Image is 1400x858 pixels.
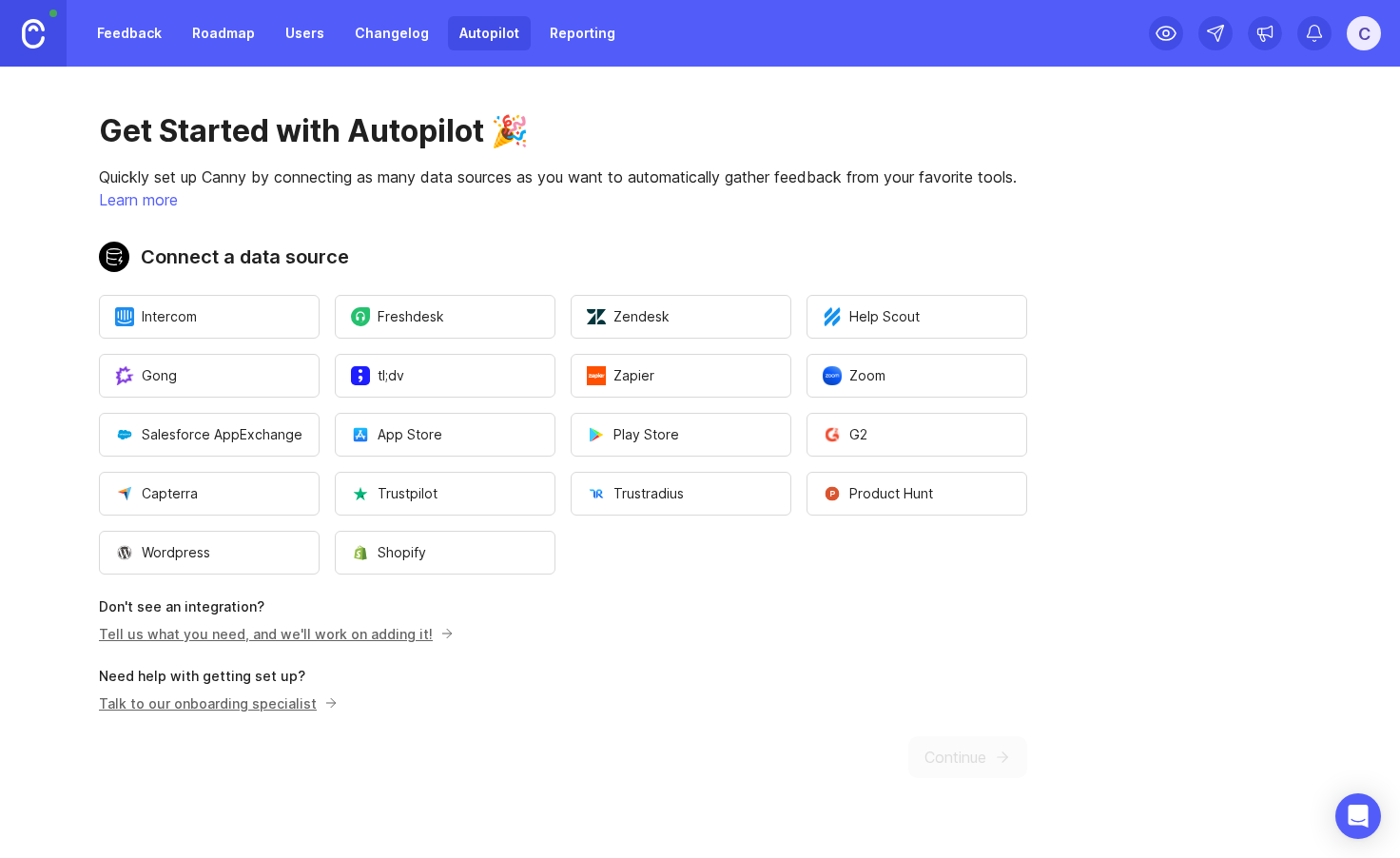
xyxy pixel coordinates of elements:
button: Open a modal to start the flow of installing tl;dv. [335,354,555,398]
div: Open Intercom Messenger [1335,793,1381,839]
button: C [1347,16,1381,50]
span: Trustpilot [351,484,437,503]
p: Don't see an integration? [99,597,1027,616]
button: Open a modal to start the flow of installing Wordpress. [99,531,320,575]
button: Open a modal to start the flow of installing Trustpilot. [335,472,555,516]
button: Open a modal to start the flow of installing Intercom. [99,295,320,339]
span: Zendesk [587,307,670,326]
button: Open a modal to start the flow of installing Zoom. [807,354,1027,398]
span: Capterra [115,484,198,503]
button: Open a modal to start the flow of installing Trustradius. [571,472,791,516]
button: Open a modal to start the flow of installing Zapier. [571,354,791,398]
button: Talk to our onboarding specialist [99,693,339,713]
p: Need help with getting set up? [99,667,1027,686]
a: Tell us what you need, and we'll work on adding it! [99,626,448,642]
p: Quickly set up Canny by connecting as many data sources as you want to automatically gather feedb... [99,166,1027,188]
button: Open a modal to start the flow of installing Zendesk. [571,295,791,339]
button: Open a modal to start the flow of installing Product Hunt. [807,472,1027,516]
span: Wordpress [115,543,210,562]
span: Zapier [587,366,654,385]
span: Intercom [115,307,197,326]
span: Trustradius [587,484,684,503]
span: Salesforce AppExchange [115,425,302,444]
h1: Get Started with Autopilot 🎉 [99,112,1027,150]
span: Play Store [587,425,679,444]
a: Autopilot [448,16,531,50]
span: tl;dv [351,366,404,385]
a: Users [274,16,336,50]
span: Product Hunt [823,484,933,503]
span: Freshdesk [351,307,444,326]
span: Help Scout [823,307,920,326]
button: Open a modal to start the flow of installing Shopify. [335,531,555,575]
button: Open a modal to start the flow of installing G2. [807,413,1027,457]
a: Feedback [86,16,173,50]
button: Open a modal to start the flow of installing Play Store. [571,413,791,457]
span: App Store [351,425,442,444]
button: Open a modal to start the flow of installing Help Scout. [807,295,1027,339]
span: Zoom [823,366,885,385]
span: Shopify [351,543,426,562]
a: Changelog [343,16,440,50]
span: G2 [823,425,867,444]
button: Open a modal to start the flow of installing App Store. [335,413,555,457]
img: Canny Home [22,19,45,49]
button: Open a modal to start the flow of installing Gong. [99,354,320,398]
a: Roadmap [181,16,266,50]
a: Reporting [538,16,627,50]
button: Open a modal to start the flow of installing Freshdesk. [335,295,555,339]
span: Gong [115,366,177,385]
h2: Connect a data source [99,242,1027,272]
a: Learn more [99,190,178,209]
p: Talk to our onboarding specialist [99,693,332,713]
button: Open a modal to start the flow of installing Capterra. [99,472,320,516]
button: Open a modal to start the flow of installing Salesforce AppExchange. [99,413,320,457]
